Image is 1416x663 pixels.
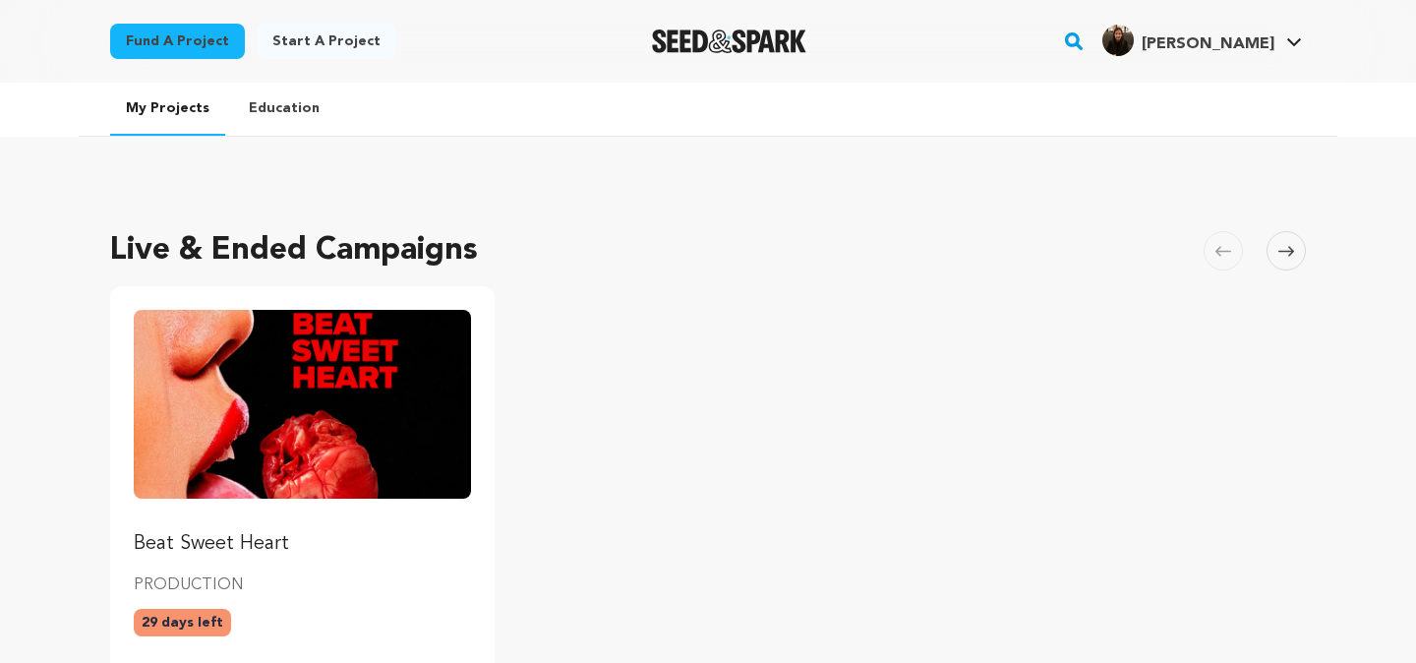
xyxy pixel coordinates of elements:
[1098,21,1306,62] span: Mariya S.'s Profile
[652,30,806,53] a: Seed&Spark Homepage
[1102,25,1274,56] div: Mariya S.'s Profile
[134,530,471,558] p: Beat Sweet Heart
[110,227,478,274] h2: Live & Ended Campaigns
[233,83,335,134] a: Education
[1098,21,1306,56] a: Mariya S.'s Profile
[134,310,471,558] a: Fund Beat Sweet Heart
[1142,36,1274,52] span: [PERSON_NAME]
[652,30,806,53] img: Seed&Spark Logo Dark Mode
[110,24,245,59] a: Fund a project
[257,24,396,59] a: Start a project
[134,609,231,636] p: 29 days left
[1102,25,1134,56] img: f1767e158fc15795.jpg
[110,83,225,136] a: My Projects
[134,573,471,597] p: PRODUCTION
